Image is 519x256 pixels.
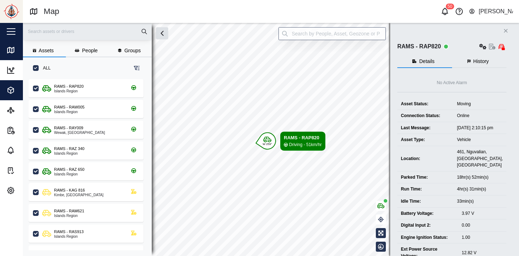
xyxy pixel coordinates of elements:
div: Run Time: [401,186,450,193]
div: [PERSON_NAME] [479,7,513,16]
div: 0.00 [462,222,503,229]
div: 33min(s) [457,198,503,205]
div: Asset Status: [401,101,450,107]
div: Battery Voltage: [401,210,455,217]
div: Engine Ignition Status: [401,234,455,241]
div: RAMS - RAS913 [54,229,84,235]
div: 461, Nguvalian, [GEOGRAPHIC_DATA], [GEOGRAPHIC_DATA] [457,149,503,169]
div: Kimbe, [GEOGRAPHIC_DATA] [54,193,103,197]
input: Search by People, Asset, Geozone or Place [278,27,386,40]
div: Islands Region [54,214,84,218]
div: Tasks [19,166,37,174]
div: Islands Region [54,235,84,238]
div: Assets [19,86,39,94]
span: People [82,48,98,53]
div: Digital Input 2: [401,222,455,229]
div: RAMS - KAG 816 [54,187,85,193]
div: Last Message: [401,125,450,131]
span: Details [419,59,435,64]
div: Idle Time: [401,198,450,205]
div: W 259° [263,143,272,146]
div: Parked Time: [401,174,450,181]
div: Settings [19,187,43,194]
div: Wewak, [GEOGRAPHIC_DATA] [54,131,105,135]
div: RAMS - RAY009 [54,125,83,131]
div: 1.00 [462,234,503,241]
div: RAMS - RAM621 [54,208,84,214]
div: 50 [446,4,454,9]
div: Sites [19,106,35,114]
div: RAMS - RAO979 [54,250,84,256]
div: Online [457,112,503,119]
div: Islands Region [54,110,84,114]
div: Connection Status: [401,112,450,119]
div: Location: [401,155,450,162]
div: Moving [457,101,503,107]
div: Islands Region [54,152,84,155]
div: Map [19,46,34,54]
div: Alarms [19,146,40,154]
div: Driving - 51km/hr [289,141,322,148]
canvas: Map [23,23,519,256]
div: Asset Type: [401,136,450,143]
span: Groups [124,48,141,53]
div: RAMS - RAW005 [54,104,84,110]
div: [DATE] 2:10:15 pm [457,125,503,131]
span: Assets [39,48,54,53]
div: RAMS - RAP820 [397,42,441,51]
div: No Active Alarm [437,79,467,86]
input: Search assets or drivers [27,26,147,37]
div: Vehicle [457,136,503,143]
div: Reports [19,126,42,134]
div: Islands Region [54,90,84,93]
span: History [473,59,489,64]
div: Map marker [259,132,325,151]
img: Main Logo [4,4,19,19]
label: ALL [39,65,50,71]
div: Dashboard [19,66,49,74]
button: [PERSON_NAME] [469,6,513,16]
div: Map [44,5,59,18]
div: RAMS - RAZ 650 [54,166,84,173]
div: 18hr(s) 52min(s) [457,174,503,181]
div: RAMS - RAP820 [54,83,84,90]
div: grid [29,77,151,250]
div: 3.97 V [462,210,503,217]
div: 4hr(s) 31min(s) [457,186,503,193]
div: RAMS - RAP820 [284,134,322,141]
div: RAMS - RAZ 340 [54,146,84,152]
div: Islands Region [54,173,84,176]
